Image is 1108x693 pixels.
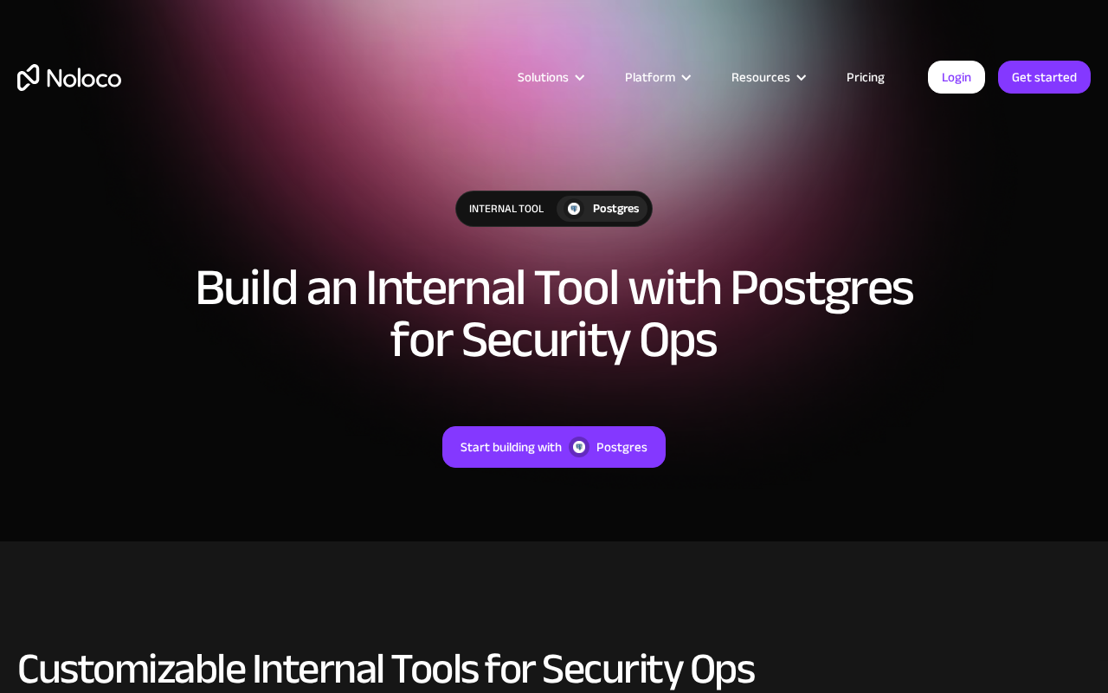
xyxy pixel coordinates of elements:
div: Resources [710,66,825,88]
div: Platform [625,66,675,88]
div: Solutions [496,66,603,88]
div: Internal Tool [456,191,557,226]
a: Start building withPostgres [442,426,666,468]
div: Platform [603,66,710,88]
h2: Customizable Internal Tools for Security Ops [17,645,1091,692]
a: Login [928,61,985,94]
div: Postgres [596,436,647,458]
div: Postgres [593,199,639,218]
div: Resources [731,66,790,88]
a: home [17,64,121,91]
h1: Build an Internal Tool with Postgres for Security Ops [164,262,944,366]
div: Start building with [461,436,562,458]
a: Pricing [825,66,906,88]
a: Get started [998,61,1091,94]
div: Solutions [518,66,569,88]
